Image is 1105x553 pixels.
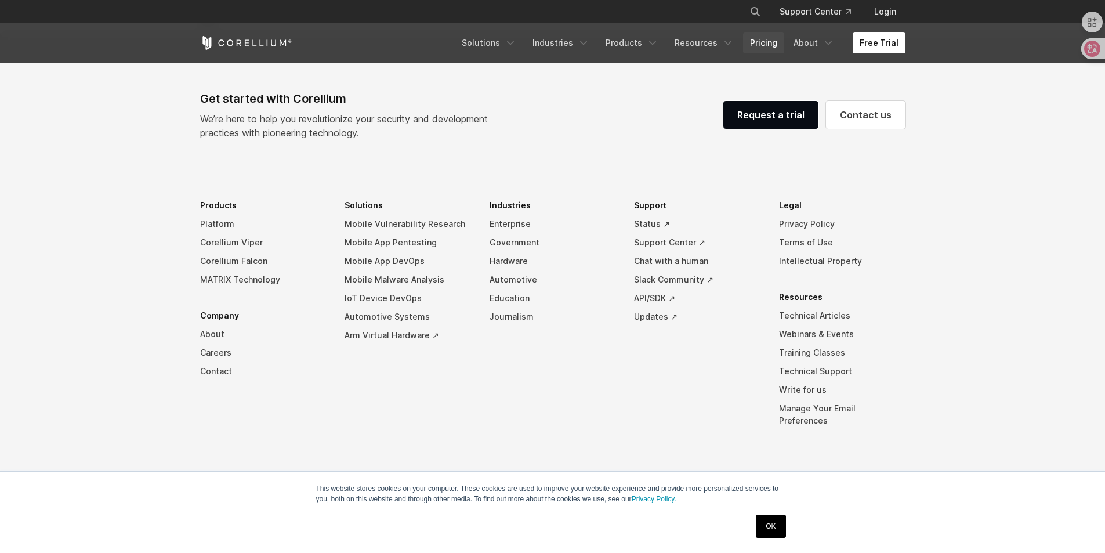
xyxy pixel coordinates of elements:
[490,215,616,233] a: Enterprise
[490,252,616,270] a: Hardware
[634,215,760,233] a: Status ↗
[632,495,676,503] a: Privacy Policy.
[200,270,327,289] a: MATRIX Technology
[200,325,327,344] a: About
[779,362,905,381] a: Technical Support
[200,90,497,107] div: Get started with Corellium
[455,32,523,53] a: Solutions
[200,252,327,270] a: Corellium Falcon
[634,252,760,270] a: Chat with a human
[200,362,327,381] a: Contact
[526,32,596,53] a: Industries
[634,233,760,252] a: Support Center ↗
[345,326,471,345] a: Arm Virtual Hardware ↗
[345,289,471,308] a: IoT Device DevOps
[756,515,785,538] a: OK
[490,308,616,326] a: Journalism
[490,270,616,289] a: Automotive
[743,32,784,53] a: Pricing
[200,36,292,50] a: Corellium Home
[345,308,471,326] a: Automotive Systems
[316,483,789,504] p: This website stores cookies on your computer. These cookies are used to improve your website expe...
[779,215,905,233] a: Privacy Policy
[200,215,327,233] a: Platform
[745,1,766,22] button: Search
[787,32,841,53] a: About
[736,1,905,22] div: Navigation Menu
[770,1,860,22] a: Support Center
[779,325,905,344] a: Webinars & Events
[345,270,471,289] a: Mobile Malware Analysis
[345,252,471,270] a: Mobile App DevOps
[200,233,327,252] a: Corellium Viper
[634,308,760,326] a: Updates ↗
[200,344,327,362] a: Careers
[668,32,741,53] a: Resources
[723,101,818,129] a: Request a trial
[345,215,471,233] a: Mobile Vulnerability Research
[200,196,905,447] div: Navigation Menu
[779,252,905,270] a: Intellectual Property
[490,233,616,252] a: Government
[200,112,497,140] p: We’re here to help you revolutionize your security and development practices with pioneering tech...
[826,101,905,129] a: Contact us
[455,32,905,53] div: Navigation Menu
[490,289,616,308] a: Education
[779,233,905,252] a: Terms of Use
[779,306,905,325] a: Technical Articles
[779,344,905,362] a: Training Classes
[853,32,905,53] a: Free Trial
[779,381,905,399] a: Write for us
[779,399,905,430] a: Manage Your Email Preferences
[865,1,905,22] a: Login
[345,233,471,252] a: Mobile App Pentesting
[599,32,665,53] a: Products
[634,289,760,308] a: API/SDK ↗
[634,270,760,289] a: Slack Community ↗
